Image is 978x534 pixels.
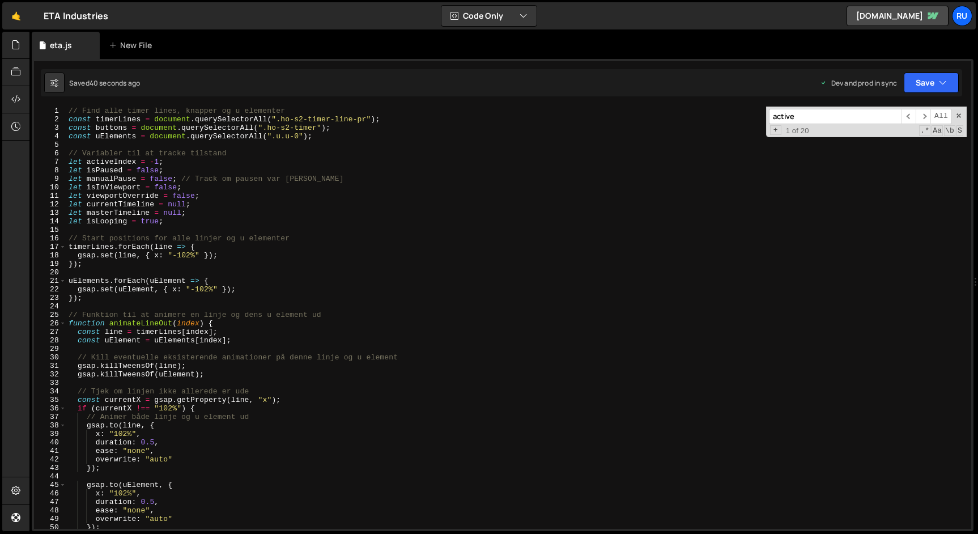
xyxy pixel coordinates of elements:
div: eta.js [50,40,72,51]
div: 30 [34,353,66,362]
div: 10 [34,183,66,192]
div: 27 [34,328,66,336]
div: 29 [34,345,66,353]
div: 17 [34,243,66,251]
div: 26 [34,319,66,328]
div: 20 [34,268,66,277]
span: Toggle Replace mode [770,125,781,135]
div: 25 [34,311,66,319]
div: ETA Industries [44,9,108,23]
span: CaseSensitive Search [932,125,943,136]
div: Saved [69,78,140,88]
div: 45 [34,481,66,489]
input: Search for [769,109,902,124]
div: 22 [34,285,66,294]
div: 21 [34,277,66,285]
div: 40 seconds ago [90,78,140,88]
div: Dev and prod in sync [820,78,897,88]
div: 23 [34,294,66,302]
div: New File [109,40,156,51]
div: 8 [34,166,66,175]
span: Whole Word Search [944,125,955,136]
div: 48 [34,506,66,515]
button: Code Only [441,6,537,26]
span: Search In Selection [956,125,963,136]
div: 28 [34,336,66,345]
div: 4 [34,132,66,141]
div: 50 [34,523,66,532]
span: Alt-Enter [930,109,952,124]
div: 16 [34,234,66,243]
button: Save [904,73,959,93]
span: RegExp Search [919,125,930,136]
div: 6 [34,149,66,158]
div: 13 [34,209,66,217]
div: 9 [34,175,66,183]
div: 42 [34,455,66,464]
div: 1 [34,107,66,115]
span: ​ [902,109,916,124]
div: 3 [34,124,66,132]
div: 34 [34,387,66,396]
div: 11 [34,192,66,200]
div: 38 [34,421,66,430]
div: 32 [34,370,66,379]
a: Ru [952,6,972,26]
div: 36 [34,404,66,413]
div: 35 [34,396,66,404]
a: [DOMAIN_NAME] [847,6,949,26]
div: 37 [34,413,66,421]
div: 14 [34,217,66,226]
div: 40 [34,438,66,447]
div: 24 [34,302,66,311]
div: 12 [34,200,66,209]
span: 1 of 20 [781,126,814,135]
span: ​ [916,109,930,124]
div: 7 [34,158,66,166]
a: 🤙 [2,2,30,29]
div: 33 [34,379,66,387]
div: 46 [34,489,66,498]
div: 44 [34,472,66,481]
div: 43 [34,464,66,472]
div: 5 [34,141,66,149]
div: 15 [34,226,66,234]
div: 39 [34,430,66,438]
div: 47 [34,498,66,506]
div: 41 [34,447,66,455]
div: 2 [34,115,66,124]
div: 19 [34,260,66,268]
div: 18 [34,251,66,260]
div: 49 [34,515,66,523]
div: 31 [34,362,66,370]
